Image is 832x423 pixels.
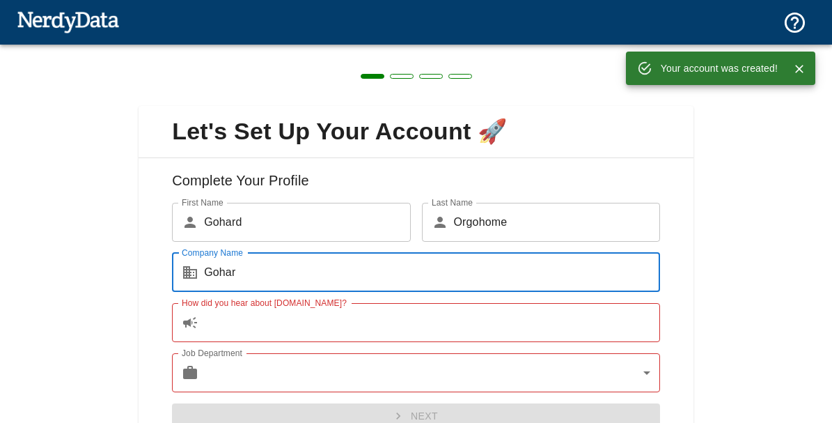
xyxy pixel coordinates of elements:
[182,197,223,208] label: First Name
[17,8,119,36] img: NerdyData.com
[182,247,243,259] label: Company Name
[150,169,682,203] h6: Complete Your Profile
[150,117,682,146] span: Let's Set Up Your Account 🚀
[774,2,815,43] button: Support and Documentation
[661,56,778,81] div: Your account was created!
[789,59,810,79] button: Close
[182,347,242,359] label: Job Department
[432,197,473,208] label: Last Name
[182,297,347,309] label: How did you hear about [DOMAIN_NAME]?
